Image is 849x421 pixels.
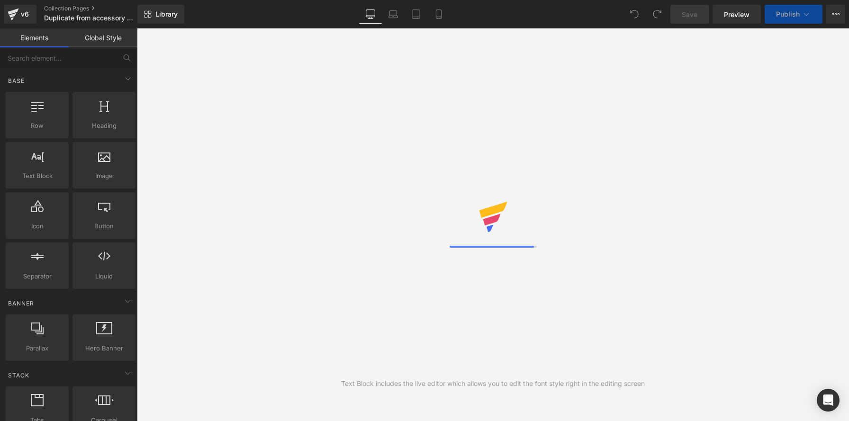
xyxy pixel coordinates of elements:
a: Preview [713,5,761,24]
span: Banner [7,299,35,308]
span: Library [155,10,178,18]
span: Hero Banner [75,343,133,353]
span: Button [75,221,133,231]
span: Image [75,171,133,181]
button: Redo [648,5,667,24]
div: Text Block includes the live editor which allows you to edit the font style right in the editing ... [341,378,645,389]
a: Global Style [69,28,137,47]
span: Publish [776,10,800,18]
button: Publish [765,5,822,24]
button: Undo [625,5,644,24]
span: Duplicate from accessory menue [44,14,135,22]
span: Save [682,9,697,19]
span: Preview [724,9,750,19]
span: Row [9,121,66,131]
span: Icon [9,221,66,231]
div: Open Intercom Messenger [817,389,840,412]
span: Parallax [9,343,66,353]
span: Stack [7,371,30,380]
a: Laptop [382,5,405,24]
span: Heading [75,121,133,131]
a: Mobile [427,5,450,24]
a: Desktop [359,5,382,24]
span: Text Block [9,171,66,181]
span: Separator [9,271,66,281]
a: v6 [4,5,36,24]
a: New Library [137,5,184,24]
a: Tablet [405,5,427,24]
span: Base [7,76,26,85]
div: v6 [19,8,31,20]
a: Collection Pages [44,5,153,12]
span: Liquid [75,271,133,281]
button: More [826,5,845,24]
